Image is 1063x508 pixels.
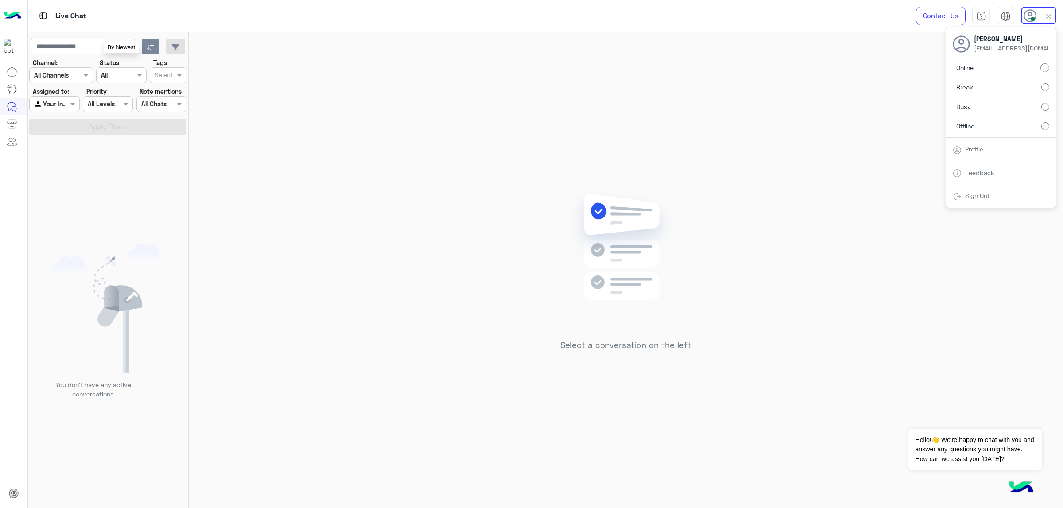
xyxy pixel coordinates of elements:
[956,82,973,92] span: Break
[4,7,21,25] img: Logo
[119,42,129,52] span: search
[153,70,173,81] div: Select
[974,43,1054,53] span: [EMAIL_ADDRESS][DOMAIN_NAME]
[1041,122,1049,130] input: Offline
[153,58,167,67] label: Tags
[974,34,1054,43] span: [PERSON_NAME]
[1001,11,1011,21] img: tab
[1040,63,1049,72] input: Online
[1005,473,1036,504] img: hulul-logo.png
[1041,83,1049,91] input: Break
[4,39,19,54] img: 1403182699927242
[562,186,690,333] img: no messages
[560,340,691,350] h5: Select a conversation on the left
[52,244,164,373] img: empty users
[113,39,135,58] button: search
[86,87,107,96] label: Priority
[916,7,966,25] a: Contact Us
[38,10,49,21] img: tab
[956,102,971,111] span: Busy
[953,169,962,178] img: tab
[965,145,983,153] a: Profile
[953,146,962,155] img: tab
[956,121,974,131] span: Offline
[1041,103,1049,111] input: Busy
[100,58,119,67] label: Status
[33,58,58,67] label: Channel:
[965,192,990,199] a: Sign Out
[48,380,138,399] p: You don’t have any active conversations
[976,11,986,21] img: tab
[908,429,1042,470] span: Hello!👋 We're happy to chat with you and answer any questions you might have. How can we assist y...
[1044,12,1054,22] img: close
[972,7,990,25] a: tab
[33,87,69,96] label: Assigned to:
[965,169,994,176] a: Feedback
[956,63,974,72] span: Online
[55,10,86,22] p: Live Chat
[29,119,186,135] button: Apply Filters
[953,192,962,201] img: tab
[140,87,182,96] label: Note mentions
